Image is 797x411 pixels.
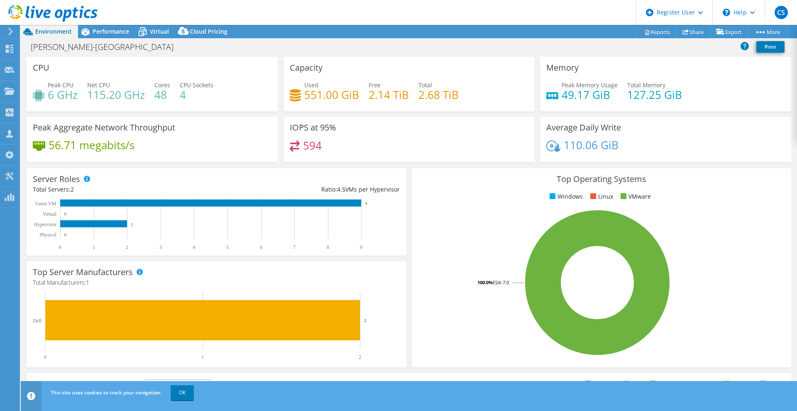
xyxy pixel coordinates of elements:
span: Cores [154,81,170,89]
tspan: ESXi 7.0 [493,279,509,285]
span: 4.5 [337,185,345,193]
h4: 115.20 GHz [87,90,145,99]
text: 8 [327,244,329,250]
h4: 2.14 TiB [369,90,409,99]
text: 3 [159,244,162,250]
text: Hypervisor [34,221,56,227]
span: Performance [93,27,129,35]
h3: Memory [546,63,579,72]
h3: IOPS at 95% [290,123,336,132]
h1: [PERSON_NAME]-[GEOGRAPHIC_DATA] [27,42,186,52]
a: OK [171,385,194,400]
h4: 48 [154,90,170,99]
div: Ratio: VMs per Hypervisor [216,185,400,194]
text: 2 [131,222,133,226]
a: Export [710,25,748,38]
li: VMware [619,192,651,201]
text: 9 [365,202,367,206]
span: CPU Sockets [180,81,213,89]
span: This site uses cookies to track your navigation. [51,389,162,396]
li: Linux [588,192,613,201]
li: Windows [548,192,583,201]
text: 7 [293,244,296,250]
span: 1 [86,278,89,286]
h4: 56.71 megabits/s [49,140,134,150]
text: 0 [44,354,46,360]
h3: Top Server Manufacturers [33,268,133,277]
a: Print [756,41,785,53]
a: Share [676,25,710,38]
text: 0 [64,212,66,216]
text: 0 [64,233,66,237]
text: 2 [364,318,367,323]
h3: Top Operating Systems [418,175,785,184]
h3: CPU [33,63,49,72]
span: Total Memory [627,81,665,89]
text: 4 [193,244,195,250]
li: IOPS [758,379,781,389]
h3: Peak Aggregate Network Throughput [33,123,175,132]
text: 5 [226,244,229,250]
h3: Server Roles [33,175,80,184]
h4: 110.06 GiB [564,140,619,150]
text: 2 [126,244,128,250]
span: Net CPU [87,81,110,89]
li: Network Throughput [648,379,716,389]
text: Dell [33,318,42,324]
span: Peak Memory Usage [562,81,618,89]
span: Environment [35,27,72,35]
h3: Average Daily Write [546,123,621,132]
span: Virtual [150,27,169,35]
text: 0 [59,244,61,250]
span: IOPS [145,380,210,390]
li: CPU [621,379,643,389]
a: More [748,25,787,38]
text: 1 [93,244,95,250]
text: Physical [39,232,56,238]
a: Reports [637,25,677,38]
text: Guest VM [35,201,56,207]
h4: 4 [180,90,213,99]
li: Memory [583,379,616,389]
h4: 6 GHz [48,90,78,99]
span: Peak CPU [48,81,73,89]
h3: Capacity [290,63,323,72]
text: 2 [359,354,361,360]
tspan: 100.0% [477,279,493,285]
span: Free [369,81,381,89]
h4: 2.68 TiB [418,90,459,99]
h4: 127.25 GiB [627,90,682,99]
span: Used [304,81,318,89]
text: 9 [360,244,362,250]
h4: Total Manufacturers: [33,278,400,287]
svg: \n [723,9,730,16]
h4: 551.00 GiB [304,90,359,99]
h4: 594 [303,141,322,150]
li: Latency [721,379,753,389]
span: Cloud Pricing [190,27,227,35]
text: Virtual [43,211,57,217]
span: CS [775,6,788,19]
text: 6 [260,244,262,250]
span: 2 [71,185,74,193]
span: Total [418,81,432,89]
h4: 49.17 GiB [562,90,618,99]
div: Total Servers: [33,185,216,194]
text: 1 [201,354,204,360]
